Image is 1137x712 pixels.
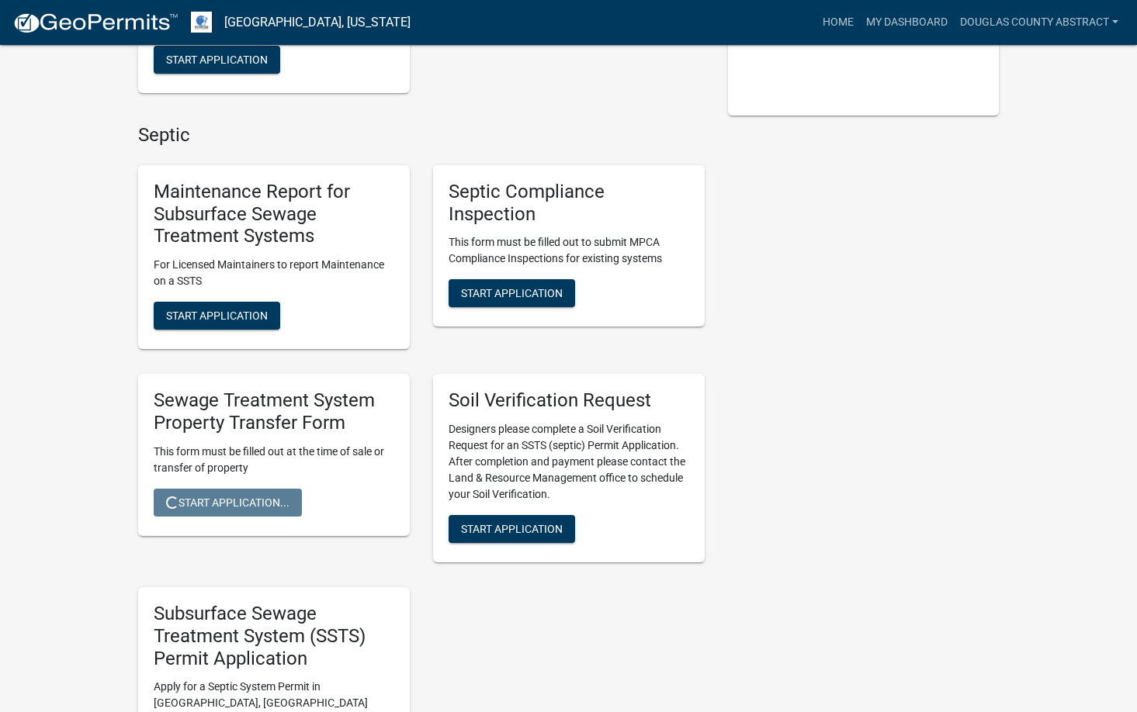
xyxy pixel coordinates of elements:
button: Start Application [154,302,280,330]
button: Start Application [154,46,280,74]
button: Start Application... [154,489,302,517]
span: Start Application [166,309,268,322]
h4: Septic [138,124,705,147]
img: Otter Tail County, Minnesota [191,12,212,33]
a: Home [816,8,860,37]
p: Designers please complete a Soil Verification Request for an SSTS (septic) Permit Application. Af... [449,421,689,503]
h5: Maintenance Report for Subsurface Sewage Treatment Systems [154,181,394,247]
span: Start Application [461,523,563,535]
h5: Sewage Treatment System Property Transfer Form [154,389,394,434]
h5: Subsurface Sewage Treatment System (SSTS) Permit Application [154,603,394,669]
p: This form must be filled out to submit MPCA Compliance Inspections for existing systems [449,234,689,267]
p: Apply for a Septic System Permit in [GEOGRAPHIC_DATA], [GEOGRAPHIC_DATA] [154,679,394,711]
button: Start Application [449,279,575,307]
a: My Dashboard [860,8,954,37]
h5: Soil Verification Request [449,389,689,412]
a: [GEOGRAPHIC_DATA], [US_STATE] [224,9,411,36]
span: Start Application [166,54,268,66]
p: For Licensed Maintainers to report Maintenance on a SSTS [154,257,394,289]
span: Start Application... [166,496,289,508]
h5: Septic Compliance Inspection [449,181,689,226]
button: Start Application [449,515,575,543]
a: Douglas County Abstract [954,8,1125,37]
p: This form must be filled out at the time of sale or transfer of property [154,444,394,476]
span: Start Application [461,287,563,299]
